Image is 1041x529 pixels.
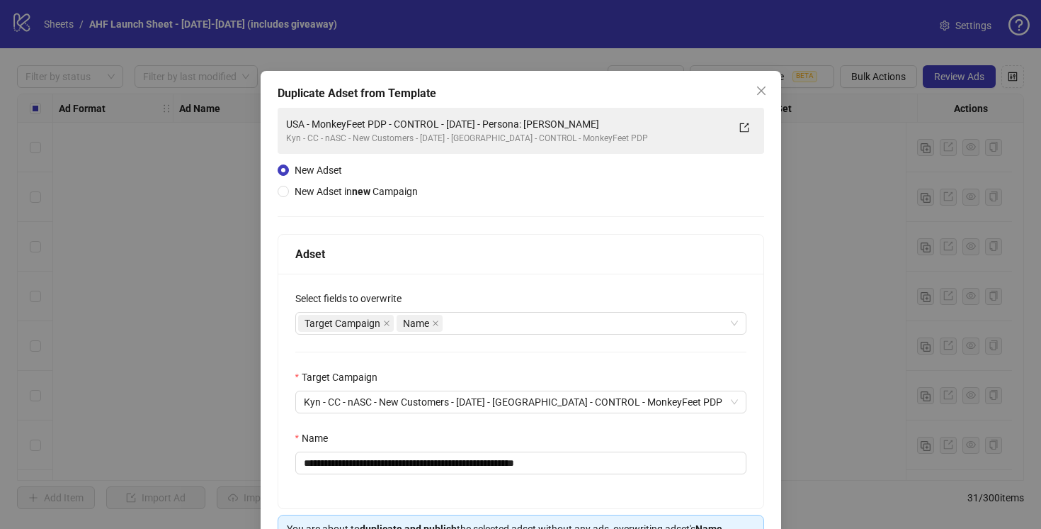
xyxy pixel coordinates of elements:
[352,186,370,197] strong: new
[286,132,727,145] div: Kyn - CC - nASC - New Customers - [DATE] - [GEOGRAPHIC_DATA] - CONTROL - MonkeyFeet PDP
[295,369,387,385] label: Target Campaign
[304,391,738,413] span: Kyn - CC - nASC - New Customers - 7/17/25 - USA - CONTROL - MonkeyFeet PDP
[383,320,390,327] span: close
[298,315,394,332] span: Target Campaign
[295,165,342,176] span: New Adset
[432,320,439,327] span: close
[295,245,746,263] div: Adset
[278,85,764,102] div: Duplicate Adset from Template
[295,452,746,474] input: Name
[750,79,773,102] button: Close
[397,315,443,332] span: Name
[305,316,380,331] span: Target Campaign
[295,291,411,306] label: Select fields to overwrite
[756,85,767,96] span: close
[295,186,418,197] span: New Adset in Campaign
[295,430,337,446] label: Name
[403,316,429,331] span: Name
[286,116,727,132] div: USA - MonkeyFeet PDP - CONTROL - [DATE] - Persona: [PERSON_NAME]
[739,123,749,133] span: export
